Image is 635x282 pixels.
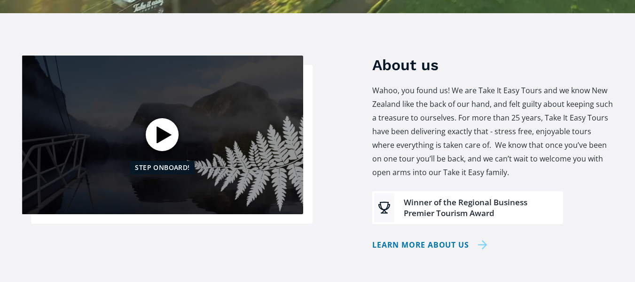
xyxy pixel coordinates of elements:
[372,238,487,252] a: Learn more about us
[22,56,304,214] a: Open video
[372,56,613,74] h3: About us
[372,84,613,179] p: Wahoo, you found us! We are Take It Easy Tours and we know New Zealand like the back of our hand,...
[130,161,194,174] div: Step Onboard!
[404,197,556,218] div: Winner of the Regional Business Premier Tourism Award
